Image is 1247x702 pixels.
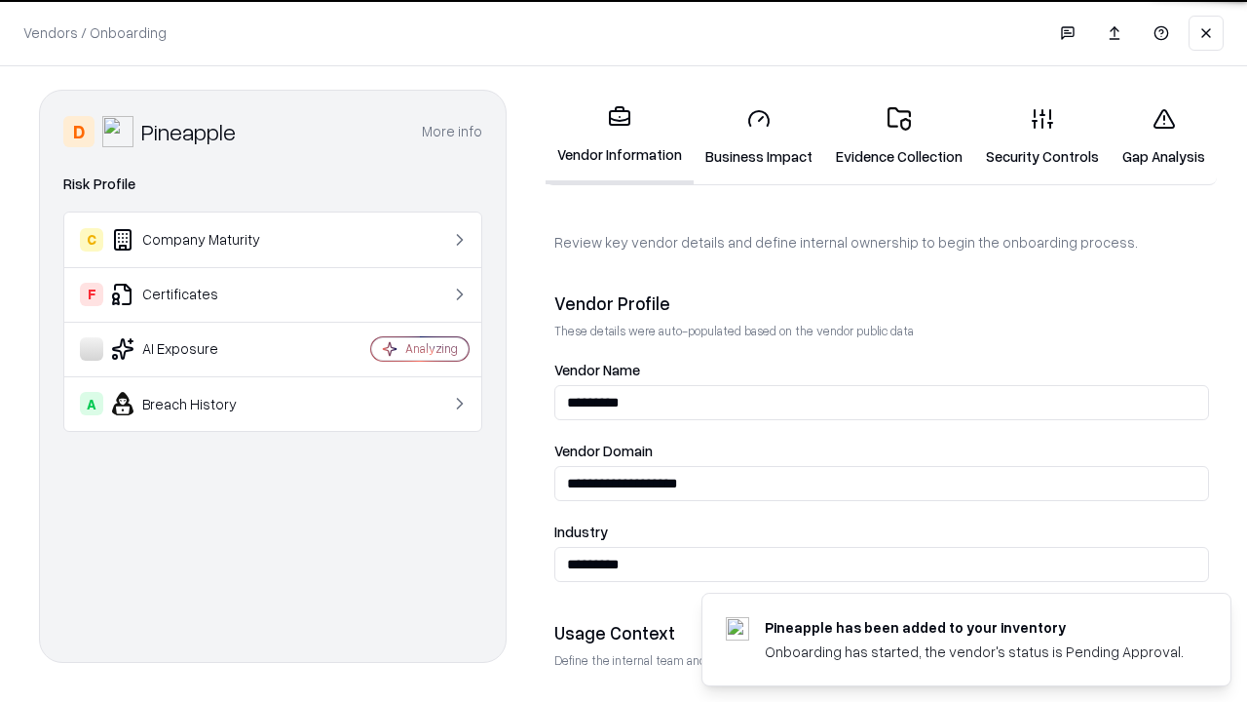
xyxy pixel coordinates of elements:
[726,617,749,641] img: pineappleenergy.com
[554,621,1209,644] div: Usage Context
[554,232,1209,253] p: Review key vendor details and define internal ownership to begin the onboarding process.
[102,116,133,147] img: Pineapple
[23,22,167,43] p: Vendors / Onboarding
[974,92,1111,182] a: Security Controls
[141,116,236,147] div: Pineapple
[405,340,458,357] div: Analyzing
[554,323,1209,339] p: These details were auto-populated based on the vendor public data
[765,642,1184,662] div: Onboarding has started, the vendor's status is Pending Approval.
[63,116,94,147] div: D
[554,444,1209,458] label: Vendor Domain
[80,392,103,415] div: A
[554,652,1209,669] p: Define the internal team and reason for using this vendor. This helps assess business relevance a...
[80,392,313,415] div: Breach History
[554,525,1209,539] label: Industry
[80,228,103,252] div: C
[80,283,313,306] div: Certificates
[824,92,974,182] a: Evidence Collection
[554,363,1209,377] label: Vendor Name
[694,92,824,182] a: Business Impact
[80,283,103,306] div: F
[1111,92,1217,182] a: Gap Analysis
[80,337,313,361] div: AI Exposure
[554,292,1209,315] div: Vendor Profile
[546,90,694,184] a: Vendor Information
[63,173,482,196] div: Risk Profile
[422,114,482,149] button: More info
[80,228,313,252] div: Company Maturity
[765,617,1184,638] div: Pineapple has been added to your inventory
